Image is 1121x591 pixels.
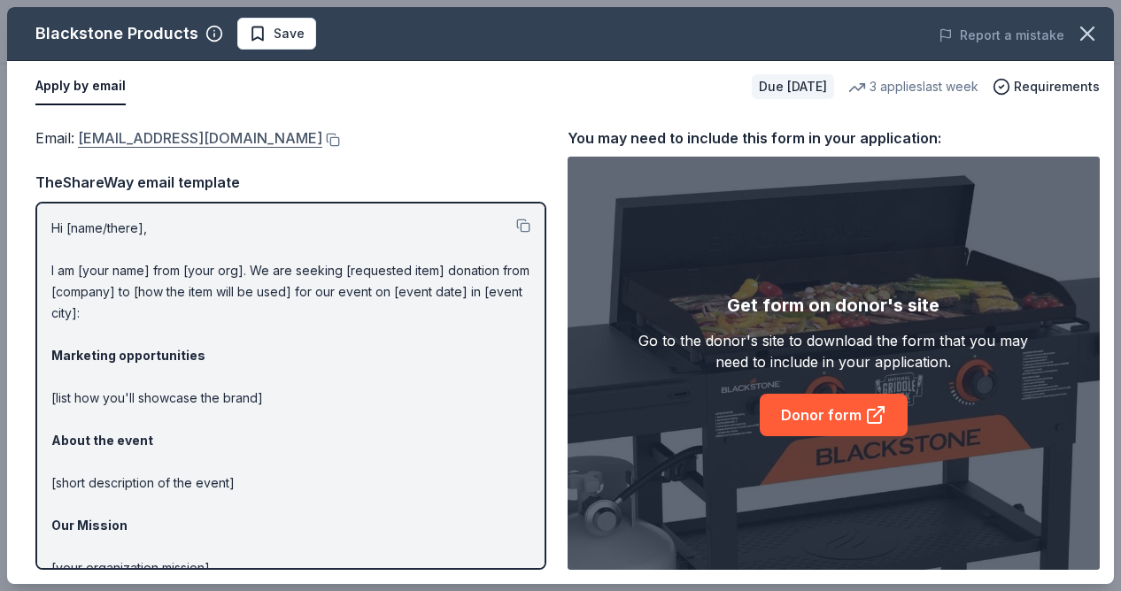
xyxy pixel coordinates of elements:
button: Requirements [993,76,1100,97]
span: Requirements [1014,76,1100,97]
a: [EMAIL_ADDRESS][DOMAIN_NAME] [78,127,322,150]
span: Email : [35,129,322,147]
div: Get form on donor's site [727,291,939,319]
a: Donor form [760,394,908,436]
div: Go to the donor's site to download the form that you may need to include in your application. [621,330,1047,372]
div: Blackstone Products [35,19,198,48]
span: Save [274,23,305,44]
button: Apply by email [35,68,126,105]
div: You may need to include this form in your application: [568,127,1100,150]
button: Save [237,18,316,50]
button: Report a mistake [939,25,1064,46]
strong: Marketing opportunities [51,348,205,363]
strong: About the event [51,433,153,448]
div: 3 applies last week [848,76,978,97]
div: Due [DATE] [752,74,834,99]
div: TheShareWay email template [35,171,546,194]
strong: Our Mission [51,518,128,533]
